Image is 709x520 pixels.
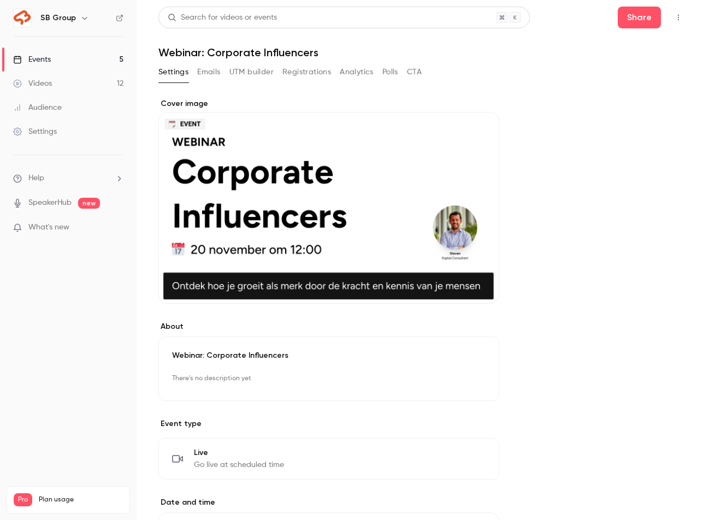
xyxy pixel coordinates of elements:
[158,63,188,81] button: Settings
[28,222,69,233] span: What's new
[14,9,31,27] img: SB Group
[340,63,374,81] button: Analytics
[28,197,72,209] a: SpeakerHub
[229,63,274,81] button: UTM builder
[13,54,51,65] div: Events
[194,447,284,458] span: Live
[158,46,687,59] h1: Webinar: Corporate Influencers
[158,321,499,332] label: About
[28,173,44,184] span: Help
[158,497,499,508] label: Date and time
[14,493,32,506] span: Pro
[194,459,284,470] span: Go live at scheduled time
[168,12,277,23] div: Search for videos or events
[172,370,486,387] p: There's no description yet
[40,13,76,23] h6: SB Group
[382,63,398,81] button: Polls
[172,350,486,361] p: Webinar: Corporate Influencers
[158,98,499,109] label: Cover image
[158,418,499,429] p: Event type
[13,173,123,184] li: help-dropdown-opener
[13,78,52,89] div: Videos
[158,98,499,304] section: Cover image
[618,7,661,28] button: Share
[13,102,62,113] div: Audience
[39,495,123,504] span: Plan usage
[197,63,220,81] button: Emails
[13,126,57,137] div: Settings
[78,198,100,209] span: new
[282,63,331,81] button: Registrations
[110,223,123,233] iframe: Noticeable Trigger
[407,63,422,81] button: CTA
